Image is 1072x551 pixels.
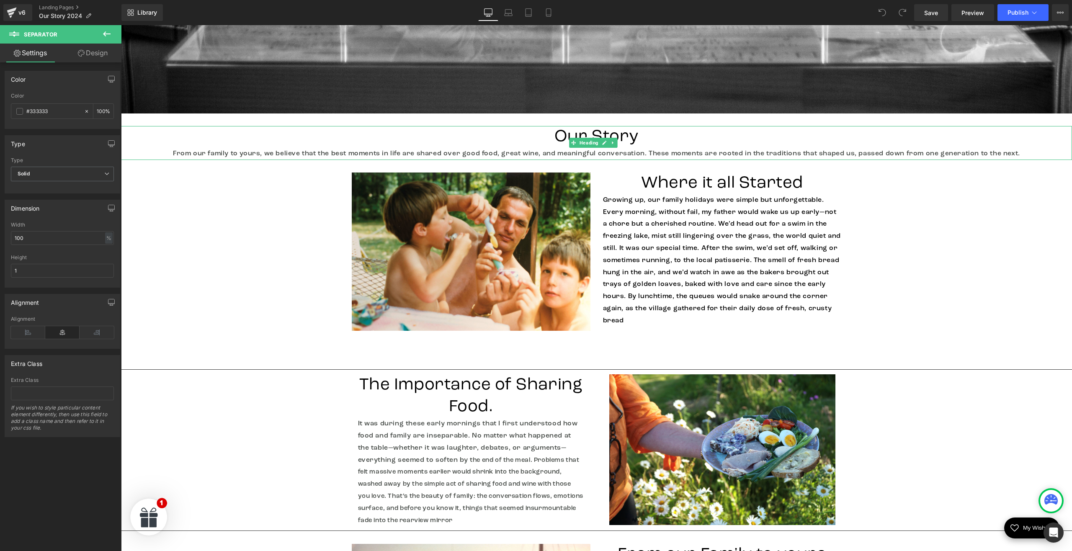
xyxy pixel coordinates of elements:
div: If you wish to style particular content element differently, then use this field to add a class n... [11,404,114,437]
button: Undo [874,4,891,21]
a: Expand / Collapse [488,113,497,123]
span: he end of the meal. Problems that felt massive moments earlier would shrink into the background, ... [237,432,463,499]
input: Color [26,107,80,116]
span: Library [137,9,157,16]
span: Separator [24,31,57,38]
span: Save [924,8,938,17]
a: Mobile [539,4,559,21]
div: Extra Class [11,377,114,383]
div: Color [11,93,114,99]
h1: Where it all Started [482,147,721,169]
h1: The Importance of Sharing Food. [237,349,463,393]
span: Publish [1008,9,1028,16]
a: Preview [951,4,994,21]
a: Tablet [518,4,539,21]
div: Extra Class [11,355,42,367]
a: Desktop [478,4,498,21]
div: Open Intercom Messenger [1044,523,1064,543]
div: Alignment [11,316,114,322]
span: Heading [457,113,479,123]
a: Design [62,44,123,62]
div: % [105,232,113,244]
button: Redo [894,4,911,21]
div: Color [11,71,26,83]
button: Publish [997,4,1049,21]
div: v6 [17,7,27,18]
div: Alignment [11,294,39,306]
a: v6 [3,4,32,21]
div: % [93,104,113,118]
button: More [1052,4,1069,21]
input: auto [11,231,114,245]
input: auto [11,264,114,278]
span: My Wishlist [898,500,932,506]
span: Our Story 2024 [39,13,82,19]
a: Laptop [498,4,518,21]
div: Dimension [11,200,40,212]
span: Preview [961,8,984,17]
div: It was during these early mornings that I first understood how food and family are inseparable. N... [237,393,463,501]
div: Type [11,136,25,147]
a: New Library [121,4,163,21]
a: Landing Pages [39,4,121,11]
div: Type [11,157,114,163]
button: Open Wishlist Details [883,492,938,513]
b: Solid [18,170,30,177]
div: Width [11,222,114,228]
h1: From our Family to yours [482,519,721,541]
div: Height [11,255,114,260]
p: Growing up, our family holidays were simple but unforgettable. Every morning, without fail, my fa... [482,169,721,302]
